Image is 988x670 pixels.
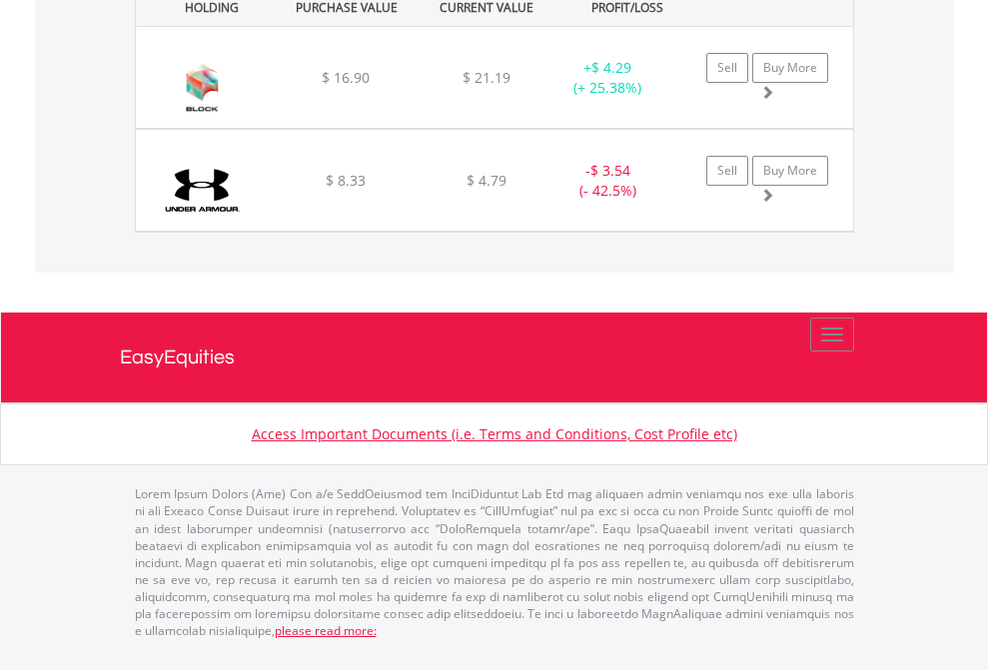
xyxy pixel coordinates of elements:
[706,53,748,83] a: Sell
[146,52,261,123] img: EQU.US.XYZ.png
[146,155,259,226] img: EQU.US.UAA.png
[467,171,506,190] span: $ 4.79
[545,58,670,98] div: + (+ 25.38%)
[135,485,854,639] p: Lorem Ipsum Dolors (Ame) Con a/e SeddOeiusmod tem InciDiduntut Lab Etd mag aliquaen admin veniamq...
[463,68,510,87] span: $ 21.19
[252,424,737,443] a: Access Important Documents (i.e. Terms and Conditions, Cost Profile etc)
[590,161,630,180] span: $ 3.54
[591,58,631,77] span: $ 4.29
[752,53,828,83] a: Buy More
[545,161,670,201] div: - (- 42.5%)
[275,622,377,639] a: please read more:
[706,156,748,186] a: Sell
[326,171,366,190] span: $ 8.33
[322,68,370,87] span: $ 16.90
[120,313,869,402] a: EasyEquities
[752,156,828,186] a: Buy More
